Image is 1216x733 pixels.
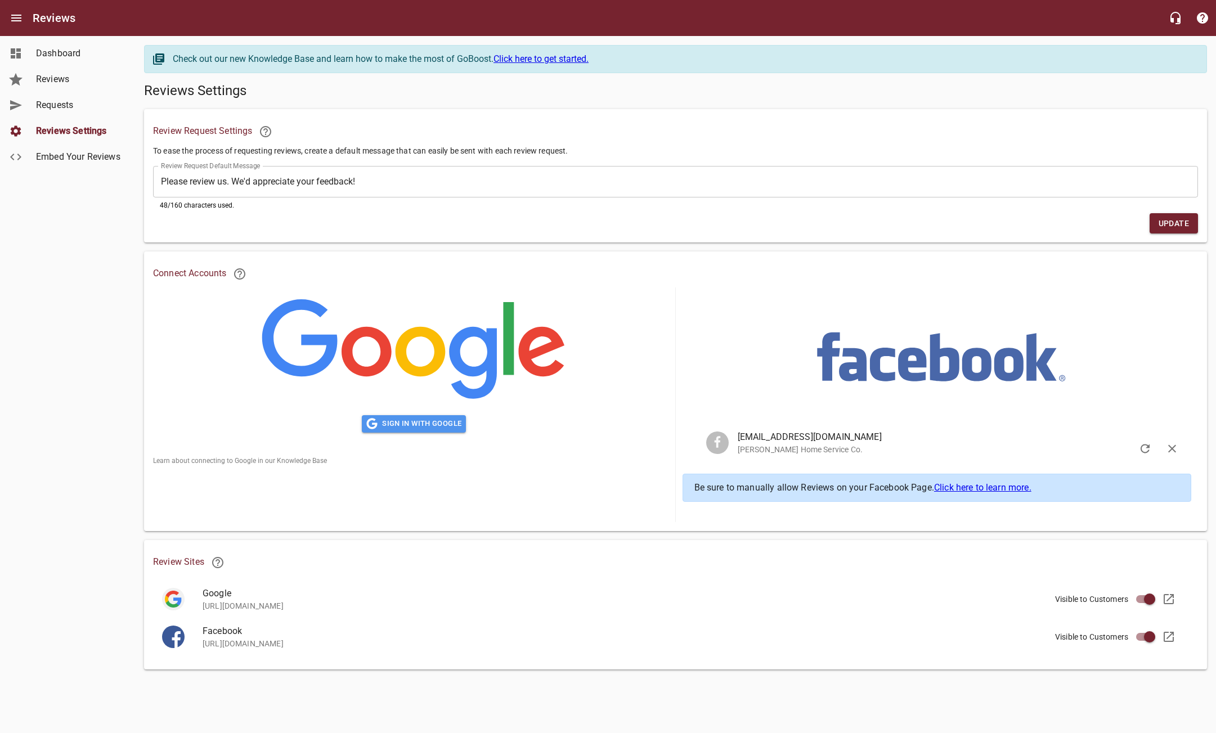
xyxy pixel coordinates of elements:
img: facebook-dark.png [162,626,185,648]
span: Facebook [203,624,1171,638]
span: Sign in with Google [366,417,461,430]
h6: Review Sites [153,549,1198,576]
span: Update [1159,217,1189,231]
button: Sign Out [1159,435,1186,462]
button: Update [1150,213,1198,234]
h6: Review Request Settings [153,118,1198,145]
span: Visible to Customers [1055,631,1128,643]
div: Facebook [162,626,185,648]
h6: Reviews [33,9,75,27]
button: Support Portal [1189,5,1216,32]
a: Customers will leave you reviews on these sites. Learn more. [204,549,231,576]
p: [URL][DOMAIN_NAME] [203,600,1171,612]
a: Learn more about connecting Google and Facebook to Reviews [226,260,253,287]
span: 48 /160 characters used. [160,201,234,209]
span: Google [203,587,1171,600]
div: Check out our new Knowledge Base and learn how to make the most of GoBoost. [173,52,1195,66]
h6: Connect Accounts [153,260,1198,287]
button: Refresh [1132,435,1159,462]
button: Live Chat [1162,5,1189,32]
img: google-dark.png [162,588,185,610]
a: Click here to get started. [493,53,589,64]
span: Reviews Settings [36,124,122,138]
span: Visible to Customers [1055,593,1128,605]
span: Reviews [36,73,122,86]
p: [URL][DOMAIN_NAME] [203,638,1171,650]
a: Learn more about requesting reviews [252,118,279,145]
button: Sign in with Google [362,415,466,433]
h5: Reviews Settings [144,82,1207,100]
p: To ease the process of requesting reviews, create a default message that can easily be sent with ... [153,145,1198,157]
p: Be sure to manually allow Reviews on your Facebook Page. [694,481,1180,494]
span: Requests [36,98,122,112]
p: [PERSON_NAME] Home Service Co. [738,444,1161,456]
a: Click here to learn more. [934,482,1031,493]
div: Google [162,588,185,610]
span: Embed Your Reviews [36,150,122,164]
span: Dashboard [36,47,122,60]
span: [EMAIL_ADDRESS][DOMAIN_NAME] [738,430,1161,444]
textarea: Please review us. We'd appreciate your feedback! [161,176,1190,187]
a: Learn about connecting to Google in our Knowledge Base [153,457,327,465]
button: Open drawer [3,5,30,32]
